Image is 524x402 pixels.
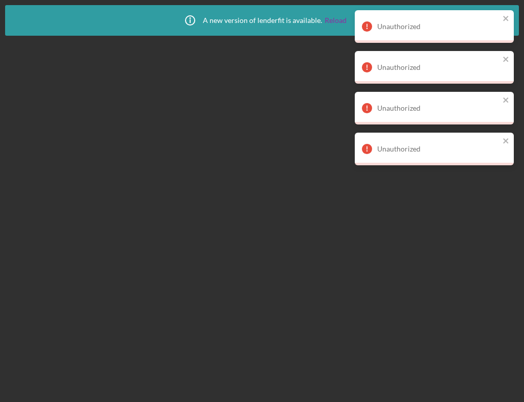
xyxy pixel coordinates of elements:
div: Unauthorized [377,22,500,31]
button: close [503,55,510,65]
div: A new version of lenderfit is available. [177,8,347,33]
button: close [503,96,510,106]
div: Unauthorized [377,63,500,71]
div: Unauthorized [377,145,500,153]
button: close [503,137,510,146]
button: close [503,14,510,24]
a: Reload [325,16,347,24]
div: Unauthorized [377,104,500,112]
